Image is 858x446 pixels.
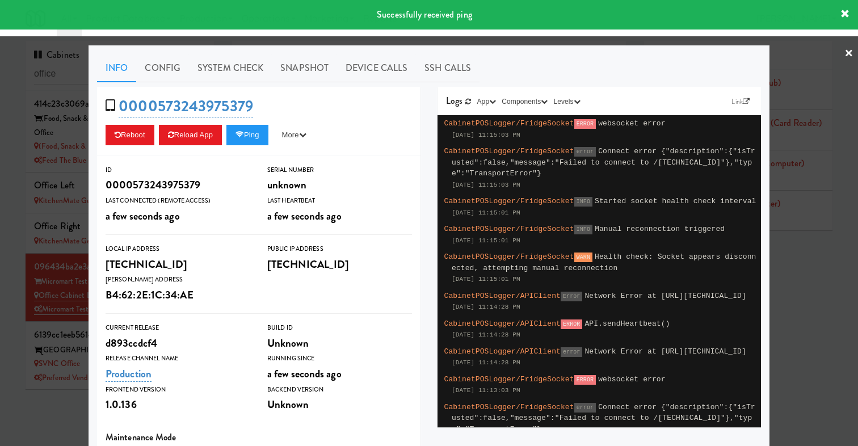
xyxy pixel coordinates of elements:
[267,195,412,207] div: Last Heartbeat
[106,322,250,334] div: Current Release
[106,353,250,364] div: Release Channel Name
[267,255,412,274] div: [TECHNICAL_ID]
[106,195,250,207] div: Last Connected (Remote Access)
[452,253,756,272] span: Health check: Socket appears disconnected, attempting manual reconnection
[267,322,412,334] div: Build Id
[844,36,853,71] a: ×
[452,237,520,244] span: [DATE] 11:15:01 PM
[267,353,412,364] div: Running Since
[561,347,583,357] span: error
[226,125,268,145] button: Ping
[106,384,250,395] div: Frontend Version
[446,94,462,107] span: Logs
[106,125,154,145] button: Reboot
[550,96,583,107] button: Levels
[267,366,342,381] span: a few seconds ago
[444,292,561,300] span: CabinetPOSLogger/APIClient
[267,175,412,195] div: unknown
[474,96,499,107] button: App
[106,175,250,195] div: 0000573243975379
[452,403,755,434] span: Connect error {"description":{"isTrusted":false,"message":"Failed to connect to /[TECHNICAL_ID]"}...
[444,347,561,356] span: CabinetPOSLogger/APIClient
[119,95,253,117] a: 0000573243975379
[444,119,574,128] span: CabinetPOSLogger/FridgeSocket
[574,225,592,234] span: INFO
[377,8,472,21] span: Successfully received ping
[584,292,746,300] span: Network Error at [URL][TECHNICAL_ID]
[574,253,592,262] span: WARN
[444,225,574,233] span: CabinetPOSLogger/FridgeSocket
[595,225,725,233] span: Manual reconnection triggered
[106,334,250,353] div: d893ccdcf4
[444,375,574,384] span: CabinetPOSLogger/FridgeSocket
[444,197,574,205] span: CabinetPOSLogger/FridgeSocket
[272,54,337,82] a: Snapshot
[452,182,520,188] span: [DATE] 11:15:03 PM
[444,253,574,261] span: CabinetPOSLogger/FridgeSocket
[273,125,316,145] button: More
[574,147,596,157] span: error
[267,395,412,414] div: Unknown
[106,165,250,176] div: ID
[444,403,574,411] span: CabinetPOSLogger/FridgeSocket
[136,54,189,82] a: Config
[452,331,520,338] span: [DATE] 11:14:28 PM
[452,387,520,394] span: [DATE] 11:13:03 PM
[452,304,520,310] span: [DATE] 11:14:28 PM
[561,319,583,329] span: ERROR
[452,359,520,366] span: [DATE] 11:14:28 PM
[598,119,666,128] span: websocket error
[452,147,755,178] span: Connect error {"description":{"isTrusted":false,"message":"Failed to connect to /[TECHNICAL_ID]"}...
[267,208,342,224] span: a few seconds ago
[444,319,561,328] span: CabinetPOSLogger/APIClient
[106,285,250,305] div: B4:62:2E:1C:34:AE
[106,208,180,224] span: a few seconds ago
[452,132,520,138] span: [DATE] 11:15:03 PM
[97,54,136,82] a: Info
[106,431,176,444] span: Maintenance Mode
[574,375,596,385] span: ERROR
[499,96,550,107] button: Components
[106,395,250,414] div: 1.0.136
[574,119,596,129] span: ERROR
[574,197,592,207] span: INFO
[159,125,222,145] button: Reload App
[106,274,250,285] div: [PERSON_NAME] Address
[452,209,520,216] span: [DATE] 11:15:01 PM
[452,276,520,283] span: [DATE] 11:15:01 PM
[267,243,412,255] div: Public IP Address
[444,147,574,155] span: CabinetPOSLogger/FridgeSocket
[106,255,250,274] div: [TECHNICAL_ID]
[337,54,416,82] a: Device Calls
[561,292,583,301] span: Error
[598,375,666,384] span: websocket error
[267,165,412,176] div: Serial Number
[189,54,272,82] a: System Check
[584,347,746,356] span: Network Error at [URL][TECHNICAL_ID]
[584,319,670,328] span: API.sendHeartbeat()
[267,384,412,395] div: Backend Version
[267,334,412,353] div: Unknown
[729,96,752,107] a: Link
[595,197,756,205] span: Started socket health check interval
[574,403,596,413] span: error
[416,54,480,82] a: SSH Calls
[106,243,250,255] div: Local IP Address
[106,366,152,382] a: Production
